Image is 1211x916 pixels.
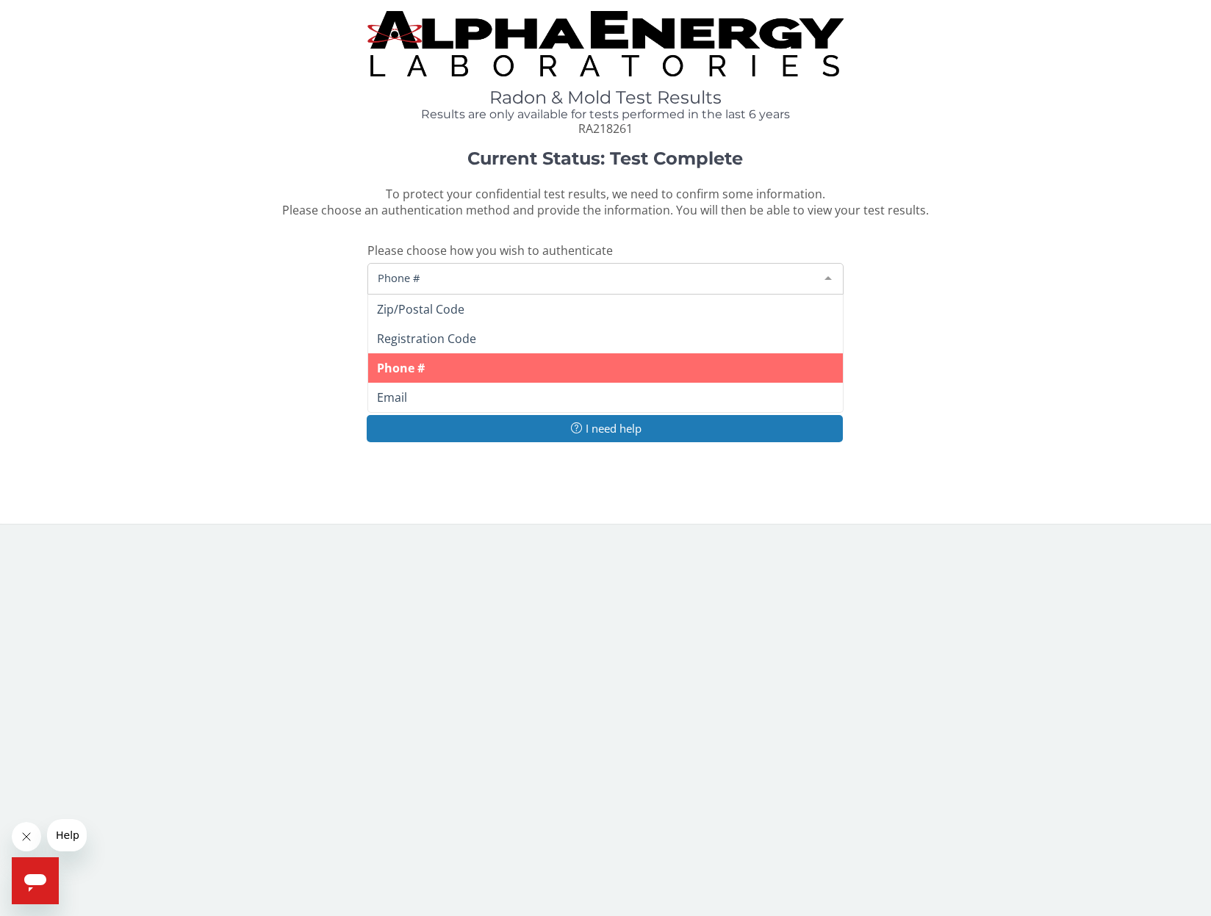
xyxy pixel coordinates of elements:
strong: Current Status: Test Complete [467,148,743,169]
span: Phone # [377,360,425,376]
span: To protect your confidential test results, we need to confirm some information. Please choose an ... [282,186,929,219]
span: RA218261 [578,120,633,137]
iframe: Button to launch messaging window [12,857,59,904]
img: TightCrop.jpg [367,11,843,76]
button: I need help [367,415,842,442]
iframe: Close message [12,822,41,851]
span: Registration Code [377,331,476,347]
iframe: Message from company [47,819,87,851]
h1: Radon & Mold Test Results [367,88,843,107]
span: Email [377,389,407,405]
span: Zip/Postal Code [377,301,464,317]
h4: Results are only available for tests performed in the last 6 years [367,108,843,121]
span: Phone # [374,270,813,286]
span: Please choose how you wish to authenticate [367,242,613,259]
